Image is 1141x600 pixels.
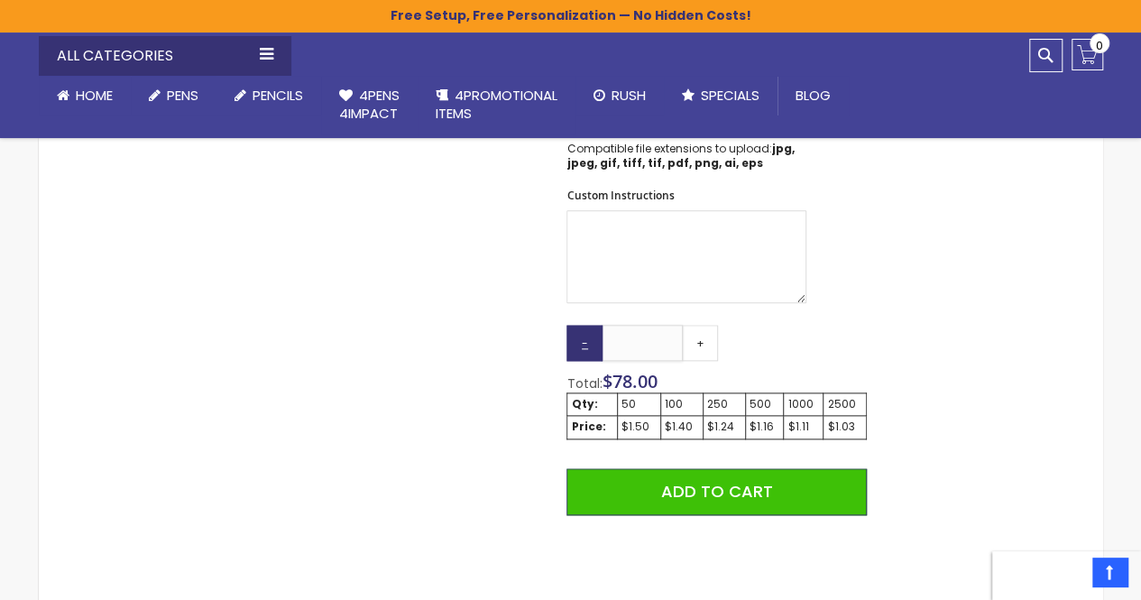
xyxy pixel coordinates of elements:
div: $1.03 [827,420,862,434]
a: + [682,325,718,361]
span: Pens [167,86,198,105]
div: $1.11 [787,420,819,434]
button: Add to Cart [566,468,866,515]
a: Specials [664,76,778,115]
div: $1.16 [750,420,780,434]
span: Add to Cart [661,480,773,503]
span: Blog [796,86,831,105]
iframe: Google Customer Reviews [992,551,1141,600]
span: Total: [566,374,602,392]
strong: Qty: [571,396,597,411]
div: $1.50 [621,420,657,434]
a: Blog [778,76,849,115]
div: 250 [707,397,741,411]
strong: Price: [571,419,605,434]
div: 2500 [827,397,862,411]
div: $1.40 [665,420,700,434]
a: Home [39,76,131,115]
div: 500 [750,397,780,411]
a: 4PROMOTIONALITEMS [418,76,575,134]
span: Specials [701,86,759,105]
strong: jpg, jpeg, gif, tiff, tif, pdf, png, ai, eps [566,141,794,171]
a: 0 [1072,39,1103,70]
a: Rush [575,76,664,115]
span: 4Pens 4impact [339,86,400,123]
span: 4PROMOTIONAL ITEMS [436,86,557,123]
span: Pencils [253,86,303,105]
a: - [566,325,603,361]
span: Rush [612,86,646,105]
div: $1.24 [707,420,741,434]
a: 4Pens4impact [321,76,418,134]
div: 100 [665,397,700,411]
span: $ [602,369,657,393]
div: 1000 [787,397,819,411]
span: 78.00 [612,369,657,393]
div: All Categories [39,36,291,76]
span: Custom Instructions [566,188,674,203]
a: Pencils [216,76,321,115]
span: Home [76,86,113,105]
p: Compatible file extensions to upload: [566,142,806,171]
a: Pens [131,76,216,115]
span: 0 [1096,37,1103,54]
div: 50 [621,397,657,411]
